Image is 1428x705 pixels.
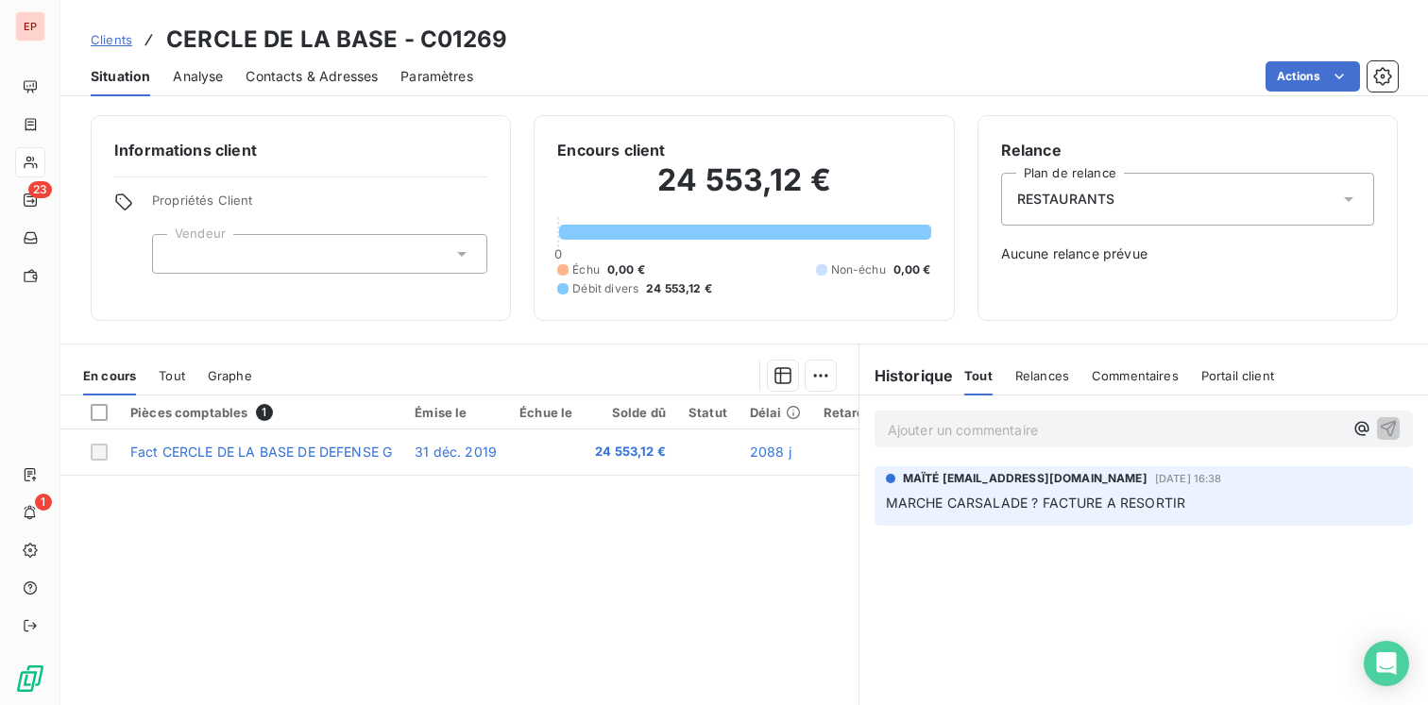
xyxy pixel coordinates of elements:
input: Ajouter une valeur [168,245,183,262]
span: 2088 j [750,444,791,460]
span: Tout [964,368,993,383]
span: 24 553,12 € [595,443,666,462]
span: Clients [91,32,132,47]
span: Non-échu [831,261,886,278]
h6: Relance [1001,139,1374,161]
h6: Informations client [114,139,487,161]
span: Tout [159,368,185,383]
span: Contacts & Adresses [246,67,378,86]
span: Graphe [208,368,252,383]
span: RESTAURANTS [1017,190,1115,209]
div: Statut [688,405,727,420]
span: MAÏTÉ [EMAIL_ADDRESS][DOMAIN_NAME] [903,470,1147,487]
span: 1 [256,404,273,421]
div: Pièces comptables [130,404,392,421]
img: Logo LeanPay [15,663,45,694]
div: EP [15,11,45,42]
span: 0 [554,246,562,261]
span: En cours [83,368,136,383]
span: 0,00 € [893,261,931,278]
span: 1 [35,494,52,511]
span: Débit divers [572,280,638,297]
span: Commentaires [1092,368,1179,383]
span: Relances [1015,368,1069,383]
span: 31 déc. 2019 [415,444,497,460]
h3: CERCLE DE LA BASE - C01269 [166,23,507,57]
button: Actions [1266,61,1360,92]
div: Solde dû [595,405,666,420]
a: Clients [91,30,132,49]
h6: Historique [859,364,954,387]
span: 0,00 € [607,261,645,278]
div: Échue le [519,405,572,420]
span: MARCHE CARSALADE ? FACTURE A RESORTIR [886,495,1186,511]
span: Propriétés Client [152,193,487,219]
span: [DATE] 16:38 [1155,473,1222,484]
span: 23 [28,181,52,198]
span: Situation [91,67,150,86]
span: Analyse [173,67,223,86]
span: Échu [572,261,600,278]
span: 24 553,12 € [646,280,712,297]
span: Portail client [1201,368,1274,383]
span: Paramètres [400,67,473,86]
h6: Encours client [557,139,665,161]
div: Émise le [415,405,497,420]
div: Délai [750,405,801,420]
div: Retard [824,405,884,420]
h2: 24 553,12 € [557,161,930,218]
span: Aucune relance prévue [1001,244,1374,263]
div: Open Intercom Messenger [1364,641,1409,686]
span: Fact CERCLE DE LA BASE DE DEFENSE G [130,444,392,460]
